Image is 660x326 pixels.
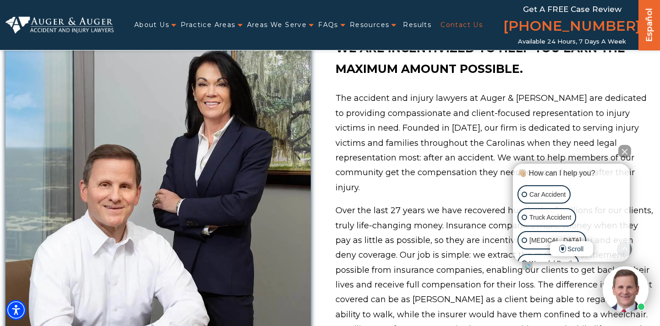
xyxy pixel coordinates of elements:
[523,5,621,14] span: Get a FREE Case Review
[335,91,654,195] p: The accident and injury lawyers at Auger & [PERSON_NAME] are dedicated to providing compassionate...
[618,145,631,158] button: Close Intaker Chat Widget
[529,189,566,200] p: Car Accident
[5,17,114,33] img: Auger & Auger Accident and Injury Lawyers Logo
[403,16,431,34] a: Results
[522,262,533,270] a: Open intaker chat
[529,258,574,269] p: Wrongful Death
[247,16,307,34] a: Areas We Serve
[515,168,627,178] div: 👋🏼 How can I help you?
[134,16,169,34] a: About Us
[350,16,390,34] a: Resources
[529,212,571,223] p: Truck Accident
[529,235,581,246] p: [MEDICAL_DATA]
[6,300,26,320] div: Accessibility Menu
[503,16,641,38] a: [PHONE_NUMBER]
[318,16,338,34] a: FAQs
[181,16,236,34] a: Practice Areas
[440,16,483,34] a: Contact Us
[550,241,593,256] span: Scroll
[603,266,649,312] img: Intaker widget Avatar
[518,38,626,45] span: Available 24 Hours, 7 Days a Week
